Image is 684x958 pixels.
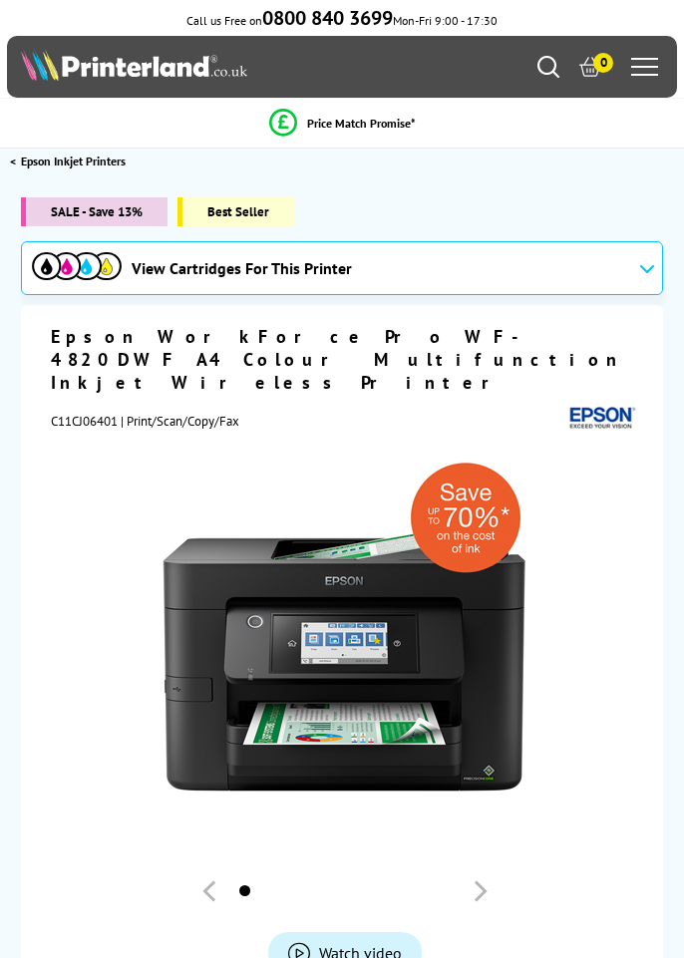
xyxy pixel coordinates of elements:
[21,49,247,81] img: Printerland Logo
[51,325,639,394] h1: Epson WorkForce Pro WF-4820DWF A4 Colour Multifunction Inkjet Wireless Printer
[51,413,118,430] span: C11CJ06401
[307,116,416,131] span: Price Match Promise*
[10,106,674,141] li: modal_Promise
[262,5,393,31] b: 0800 840 3699
[121,413,239,430] span: | Print/Scan/Copy/Fax
[537,56,559,78] a: Search
[177,197,294,226] span: Best Seller
[579,56,601,78] a: 0
[21,151,126,171] span: Epson Inkjet Printers
[21,151,131,171] a: Epson Inkjet Printers
[262,13,393,28] a: 0800 840 3699
[21,197,168,226] span: SALE - Save 13%
[563,404,638,434] img: Epson
[593,53,613,73] span: 0
[32,252,122,280] img: cmyk-icon.svg
[21,49,342,85] a: Printerland Logo
[149,448,539,838] img: Epson WorkForce Pro WF-4820DWF
[132,258,352,278] span: View Cartridges For This Printer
